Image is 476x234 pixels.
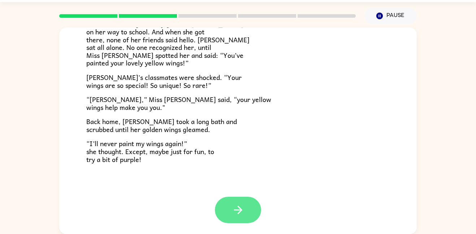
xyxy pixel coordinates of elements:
span: The next morning, nobody greeted [PERSON_NAME] on her way to school. And when she got there, none... [86,18,250,68]
span: “[PERSON_NAME],” Miss [PERSON_NAME] said, “your yellow wings help make you you." [86,94,271,112]
span: [PERSON_NAME]'s classmates were shocked. “Your wings are so special! So unique! So rare!” [86,72,242,90]
button: Pause [364,8,417,24]
span: “I’ll never paint my wings again!” she thought. Except, maybe just for fun, to try a bit of purple! [86,138,214,164]
span: Back home, [PERSON_NAME] took a long bath and scrubbed until her golden wings gleamed. [86,116,237,135]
